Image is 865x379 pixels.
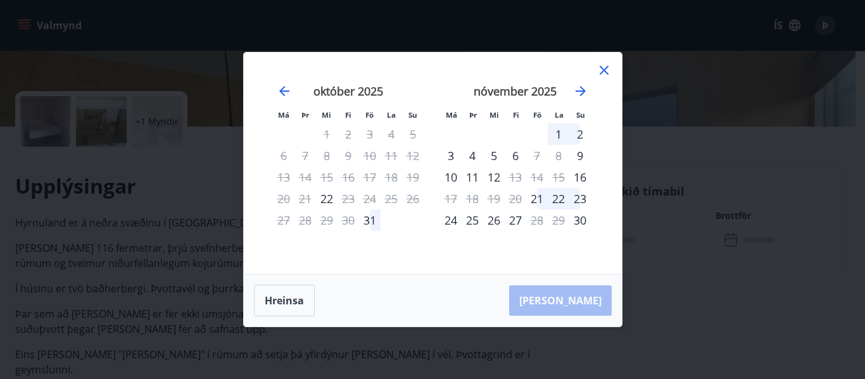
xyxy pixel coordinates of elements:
small: Fö [365,110,374,120]
td: Not available. þriðjudagur, 18. nóvember 2025 [462,188,483,209]
td: Not available. föstudagur, 10. október 2025 [359,145,381,166]
td: Not available. þriðjudagur, 28. október 2025 [294,209,316,231]
td: Not available. föstudagur, 3. október 2025 [359,123,381,145]
td: Not available. fimmtudagur, 30. október 2025 [338,209,359,231]
td: Choose mánudagur, 3. nóvember 2025 as your check-in date. It’s available. [440,145,462,166]
td: Not available. föstudagur, 14. nóvember 2025 [526,166,548,188]
div: 25 [462,209,483,231]
td: Not available. miðvikudagur, 15. október 2025 [316,166,338,188]
div: 12 [483,166,505,188]
td: Not available. þriðjudagur, 14. október 2025 [294,166,316,188]
td: Not available. fimmtudagur, 13. nóvember 2025 [505,166,526,188]
div: 5 [483,145,505,166]
td: Not available. föstudagur, 17. október 2025 [359,166,381,188]
td: Not available. laugardagur, 25. október 2025 [381,188,402,209]
td: Not available. mánudagur, 13. október 2025 [273,166,294,188]
td: Choose föstudagur, 21. nóvember 2025 as your check-in date. It’s available. [526,188,548,209]
td: Not available. mánudagur, 27. október 2025 [273,209,294,231]
div: Aðeins útritun í boði [526,145,548,166]
td: Not available. föstudagur, 24. október 2025 [359,188,381,209]
div: 4 [462,145,483,166]
td: Not available. mánudagur, 6. október 2025 [273,145,294,166]
td: Choose miðvikudagur, 5. nóvember 2025 as your check-in date. It’s available. [483,145,505,166]
td: Not available. sunnudagur, 5. október 2025 [402,123,424,145]
div: Aðeins útritun í boði [505,166,526,188]
td: Not available. sunnudagur, 12. október 2025 [402,145,424,166]
div: Aðeins innritun í boði [569,209,591,231]
td: Choose miðvikudagur, 22. október 2025 as your check-in date. It’s available. [316,188,338,209]
div: Move forward to switch to the next month. [573,84,588,99]
small: Má [446,110,457,120]
td: Choose föstudagur, 31. október 2025 as your check-in date. It’s available. [359,209,381,231]
strong: nóvember 2025 [474,84,557,99]
small: La [555,110,564,120]
td: Choose þriðjudagur, 4. nóvember 2025 as your check-in date. It’s available. [462,145,483,166]
td: Not available. miðvikudagur, 8. október 2025 [316,145,338,166]
td: Not available. laugardagur, 4. október 2025 [381,123,402,145]
td: Choose sunnudagur, 9. nóvember 2025 as your check-in date. It’s available. [569,145,591,166]
div: Aðeins innritun í boði [569,166,591,188]
small: Mi [489,110,499,120]
td: Not available. laugardagur, 8. nóvember 2025 [548,145,569,166]
td: Choose þriðjudagur, 25. nóvember 2025 as your check-in date. It’s available. [462,209,483,231]
div: Aðeins útritun í boði [338,188,359,209]
div: 22 [548,188,569,209]
small: Su [576,110,585,120]
div: Aðeins útritun í boði [440,188,462,209]
td: Not available. miðvikudagur, 1. október 2025 [316,123,338,145]
td: Not available. sunnudagur, 26. október 2025 [402,188,424,209]
td: Not available. laugardagur, 11. október 2025 [381,145,402,166]
td: Not available. fimmtudagur, 23. október 2025 [338,188,359,209]
small: Fö [533,110,541,120]
td: Not available. fimmtudagur, 16. október 2025 [338,166,359,188]
td: Not available. fimmtudagur, 2. október 2025 [338,123,359,145]
td: Not available. föstudagur, 28. nóvember 2025 [526,209,548,231]
td: Choose sunnudagur, 16. nóvember 2025 as your check-in date. It’s available. [569,166,591,188]
td: Choose sunnudagur, 23. nóvember 2025 as your check-in date. It’s available. [569,188,591,209]
small: Þr [469,110,477,120]
td: Choose miðvikudagur, 26. nóvember 2025 as your check-in date. It’s available. [483,209,505,231]
div: 26 [483,209,505,231]
div: 3 [440,145,462,166]
td: Not available. fimmtudagur, 20. nóvember 2025 [505,188,526,209]
td: Not available. miðvikudagur, 29. október 2025 [316,209,338,231]
td: Not available. þriðjudagur, 7. október 2025 [294,145,316,166]
td: Not available. sunnudagur, 19. október 2025 [402,166,424,188]
td: Not available. laugardagur, 29. nóvember 2025 [548,209,569,231]
td: Not available. mánudagur, 20. október 2025 [273,188,294,209]
td: Not available. þriðjudagur, 21. október 2025 [294,188,316,209]
div: 10 [440,166,462,188]
div: Aðeins innritun í boði [569,145,591,166]
td: Not available. mánudagur, 17. nóvember 2025 [440,188,462,209]
td: Not available. laugardagur, 15. nóvember 2025 [548,166,569,188]
td: Choose sunnudagur, 30. nóvember 2025 as your check-in date. It’s available. [569,209,591,231]
small: Mi [322,110,331,120]
small: Su [408,110,417,120]
td: Choose miðvikudagur, 12. nóvember 2025 as your check-in date. It’s available. [483,166,505,188]
strong: október 2025 [313,84,383,99]
div: Aðeins útritun í boði [526,209,548,231]
td: Not available. föstudagur, 7. nóvember 2025 [526,145,548,166]
div: Aðeins innritun í boði [316,188,338,209]
td: Choose þriðjudagur, 11. nóvember 2025 as your check-in date. It’s available. [462,166,483,188]
div: 1 [548,123,569,145]
td: Not available. fimmtudagur, 9. október 2025 [338,145,359,166]
div: 2 [569,123,591,145]
div: Move backward to switch to the previous month. [277,84,292,99]
div: Aðeins innritun í boði [359,209,381,231]
td: Choose laugardagur, 22. nóvember 2025 as your check-in date. It’s available. [548,188,569,209]
div: 6 [505,145,526,166]
td: Choose mánudagur, 24. nóvember 2025 as your check-in date. It’s available. [440,209,462,231]
div: Calendar [259,68,607,259]
button: Hreinsa [254,285,315,316]
small: La [387,110,396,120]
small: Má [278,110,289,120]
div: 23 [569,188,591,209]
td: Choose mánudagur, 10. nóvember 2025 as your check-in date. It’s available. [440,166,462,188]
div: 11 [462,166,483,188]
td: Not available. miðvikudagur, 19. nóvember 2025 [483,188,505,209]
td: Choose fimmtudagur, 27. nóvember 2025 as your check-in date. It’s available. [505,209,526,231]
td: Choose fimmtudagur, 6. nóvember 2025 as your check-in date. It’s available. [505,145,526,166]
td: Choose sunnudagur, 2. nóvember 2025 as your check-in date. It’s available. [569,123,591,145]
small: Fi [513,110,519,120]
